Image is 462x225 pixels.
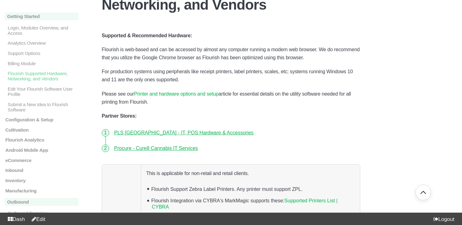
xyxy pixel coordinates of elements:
a: Procure - Cure8 Cannabis IT Services [114,146,198,151]
a: Flourish Supported Hardware, Networking, and Vendors [5,71,78,81]
a: Printer and hardware options and setup [134,91,219,97]
a: Analytics Overview [5,40,78,46]
p: Flourish Supported Hardware, Networking, and Vendors [7,71,78,81]
a: Submit a New Idea to Flourish Software [5,101,78,112]
a: Android Mobile App [5,147,78,153]
a: Edit [29,216,45,222]
a: Edit Your Flourish Software User Profile [5,86,78,97]
p: Flourish is web-based and can be accessed by almost any computer running a modern web browser. We... [102,46,360,62]
a: Inbound [5,168,78,173]
a: Billing Module [5,61,78,66]
p: This is applicable for non-retail and retail clients. [146,169,355,178]
a: Dash [5,216,25,222]
a: Outbound [5,198,78,206]
a: Getting Started [5,12,78,20]
a: Manufacturing [5,188,78,193]
p: Analytics Overview [7,40,78,46]
a: Outbound Overview [5,210,78,216]
a: eCommerce [5,157,78,163]
li: Flourish Support Zebra Label Printers. Any printer must support ZPL. [149,182,355,194]
p: Outbound Overview [7,210,78,216]
a: Cultivation [5,127,78,132]
li: Flourish Integration via CYBRA's MarkMagic supports these: [149,194,355,211]
a: PLS [GEOGRAPHIC_DATA] - IT, POS Hardware & Accessories [114,130,253,135]
p: Please see our article for essential details on the utility software needed for all printing from... [102,90,360,106]
p: Submit a New Idea to Flourish Software [7,101,78,112]
button: Go back to top of document [415,185,431,200]
a: Login, Modules Overview, and Access [5,25,78,35]
a: Inventory [5,178,78,183]
strong: Supported & Recommended Hardware: [102,33,192,38]
p: For production systems using peripherals like receipt printers, label printers, scales, etc; syst... [102,68,360,84]
strong: Partner Stores: [102,113,137,119]
a: Flourish Analytics [5,137,78,142]
p: Support Options [7,51,78,56]
p: Billing Module [7,61,78,66]
p: Login, Modules Overview, and Access [7,25,78,35]
p: Edit Your Flourish Software User Profile [7,86,78,97]
a: Configuration & Setup [5,117,78,122]
a: Support Options [5,51,78,56]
